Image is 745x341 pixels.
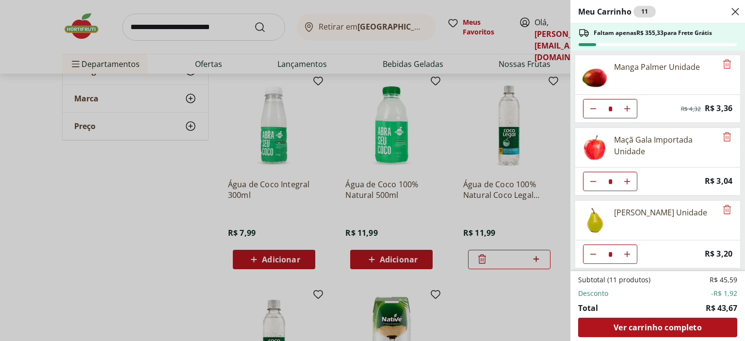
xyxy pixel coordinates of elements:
span: Subtotal (11 produtos) [578,275,650,285]
button: Diminuir Quantidade [583,99,603,118]
h2: Meu Carrinho [578,6,656,17]
input: Quantidade Atual [603,172,617,191]
div: Maçã Gala Importada Unidade [614,134,717,157]
span: R$ 3,04 [705,175,732,188]
span: Total [578,302,598,314]
span: Ver carrinho completo [614,324,701,331]
a: Ver carrinho completo [578,318,737,337]
button: Remove [721,204,733,216]
span: R$ 43,67 [706,302,737,314]
span: R$ 45,59 [710,275,737,285]
span: R$ 3,36 [705,102,732,115]
div: [PERSON_NAME] Unidade [614,207,707,218]
input: Quantidade Atual [603,99,617,118]
span: -R$ 1,92 [711,289,737,298]
span: R$ 4,32 [681,105,701,113]
img: Maçã Gala Importada Unidade [581,134,608,161]
button: Aumentar Quantidade [617,172,637,191]
button: Remove [721,59,733,70]
button: Diminuir Quantidade [583,172,603,191]
input: Quantidade Atual [603,245,617,263]
button: Aumentar Quantidade [617,244,637,264]
button: Diminuir Quantidade [583,244,603,264]
span: R$ 3,20 [705,247,732,260]
span: Desconto [578,289,608,298]
div: 11 [633,6,656,17]
button: Remove [721,131,733,143]
button: Aumentar Quantidade [617,99,637,118]
div: Manga Palmer Unidade [614,61,700,73]
span: Faltam apenas R$ 355,33 para Frete Grátis [594,29,712,37]
img: Pera Williams Unidade [581,207,608,234]
img: Manga Palmer Unidade [581,61,608,88]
